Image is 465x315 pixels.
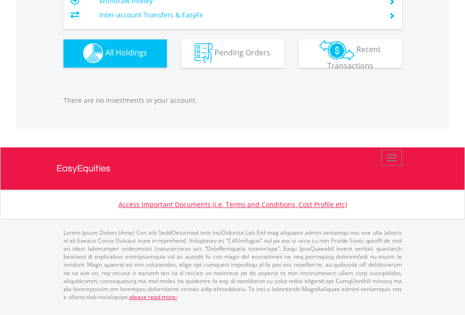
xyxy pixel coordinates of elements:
[99,8,377,22] td: Inter-account Transfers & EasyFx
[56,147,409,190] a: EasyEquities
[319,40,355,61] img: transactions-zar-wht.png
[118,200,347,209] a: Access Important Documents (i.e. Terms and Conditions, Cost Profile etc)
[105,47,147,58] span: All Holdings
[299,39,402,68] button: Recent Transactions
[195,43,213,63] img: pending_instructions-wht.png
[63,39,167,68] button: All Holdings
[214,47,270,58] span: Pending Orders
[63,229,402,301] p: Lorem Ipsum Dolors (Ame) Con a/e SeddOeiusmod tem InciDiduntut Lab Etd mag aliquaen admin veniamq...
[129,293,177,301] a: please read more:
[83,43,103,63] img: holdings-wht.png
[181,39,284,68] button: Pending Orders
[327,44,381,71] span: Recent Transactions
[63,96,402,105] p: There are no investments in your account.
